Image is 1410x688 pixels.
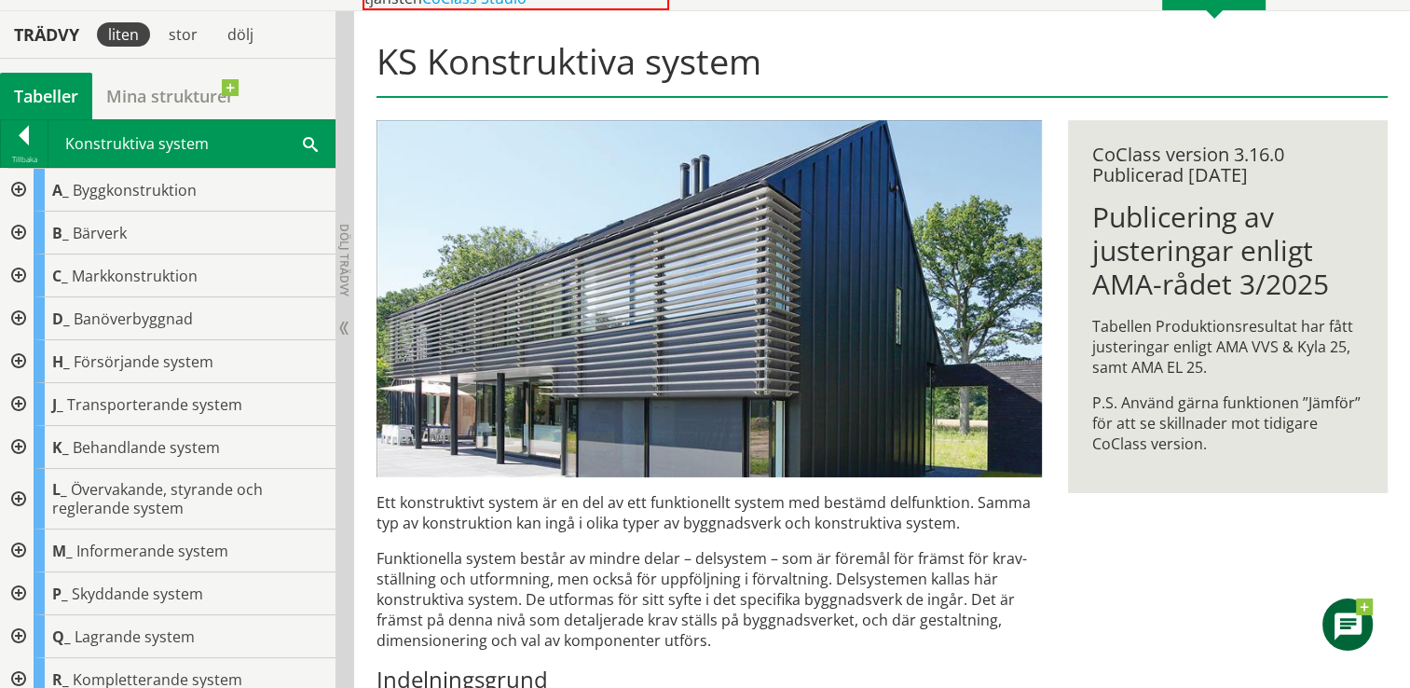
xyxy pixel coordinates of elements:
[52,309,70,329] span: D_
[52,180,69,200] span: A_
[75,626,195,647] span: Lagrande system
[157,22,209,47] div: stor
[74,309,193,329] span: Banöverbyggnad
[1092,392,1364,454] p: P.S. Använd gärna funktionen ”Jämför” för att se skillnader mot tidigare CoClass version.
[72,584,203,604] span: Skyddande system
[97,22,150,47] div: liten
[72,266,198,286] span: Markkonstruktion
[303,133,318,153] span: Sök i tabellen
[52,394,63,415] span: J_
[52,479,67,500] span: L_
[52,479,263,518] span: Övervakande, styrande och reglerande system
[92,73,248,119] a: Mina strukturer
[52,626,71,647] span: Q_
[376,40,1389,98] h1: KS Konstruktiva system
[4,24,89,45] div: Trädvy
[376,548,1043,651] p: Funktionella system består av mindre delar – delsystem – som är föremål för främst för krav­ställ...
[1,152,48,167] div: Tillbaka
[52,266,68,286] span: C_
[52,351,70,372] span: H_
[52,437,69,458] span: K_
[52,541,73,561] span: M_
[376,120,1043,477] img: structural-solar-shading.jpg
[216,22,265,47] div: dölj
[48,120,335,167] div: Konstruktiva system
[67,394,242,415] span: Transporterande system
[1092,200,1364,301] h1: Publicering av justeringar enligt AMA-rådet 3/2025
[73,180,197,200] span: Byggkonstruktion
[73,437,220,458] span: Behandlande system
[52,584,68,604] span: P_
[74,351,213,372] span: Försörjande system
[52,223,69,243] span: B_
[376,492,1043,533] p: Ett konstruktivt system är en del av ett funktionellt system med bestämd delfunktion. Samma typ a...
[73,223,127,243] span: Bärverk
[1092,316,1364,378] p: Tabellen Produktionsresultat har fått justeringar enligt AMA VVS & Kyla 25, samt AMA EL 25.
[336,224,352,296] span: Dölj trädvy
[1092,144,1364,186] div: CoClass version 3.16.0 Publicerad [DATE]
[76,541,228,561] span: Informerande system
